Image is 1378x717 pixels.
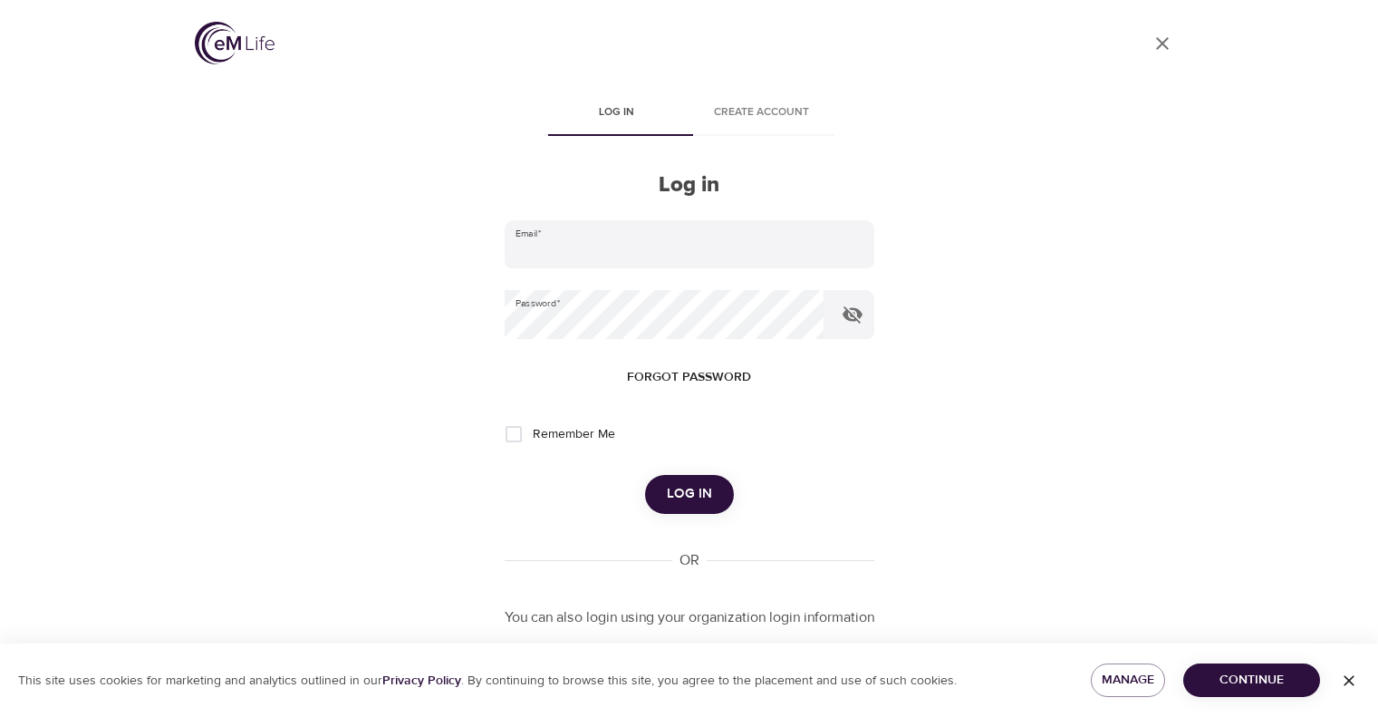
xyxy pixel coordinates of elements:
span: Create account [700,103,824,122]
button: Forgot password [620,361,758,394]
span: Remember Me [533,425,615,444]
span: Continue [1198,669,1306,692]
button: Continue [1183,664,1320,697]
img: logo [195,22,275,64]
span: Manage [1105,669,1152,692]
div: disabled tabs example [505,92,874,136]
button: Manage [1091,664,1166,697]
button: Log in [645,475,734,513]
a: close [1141,22,1184,65]
a: Privacy Policy [382,673,461,689]
span: Log in [555,103,679,122]
div: OR [672,550,707,571]
h2: Log in [505,172,874,199]
p: You can also login using your organization login information [505,607,874,628]
span: Forgot password [627,366,751,389]
span: Log in [667,482,712,506]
